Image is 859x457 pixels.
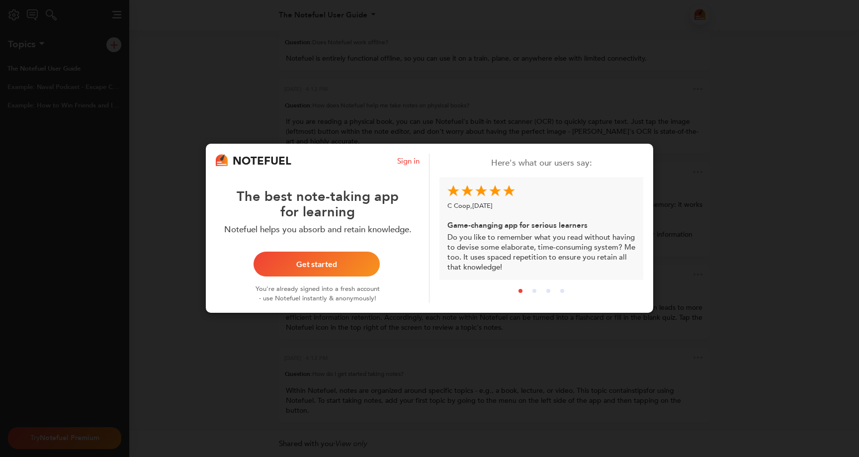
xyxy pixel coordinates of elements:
[216,169,420,220] div: The best note-taking app for learning
[216,220,420,236] div: Notefuel helps you absorb and retain knowledge.
[216,154,228,167] img: logo.png
[439,157,643,169] div: Here's what our users say:
[439,177,643,280] div: Do you like to remember what you read without having to devise some elaborate, time-consuming sys...
[265,261,368,269] div: Get started
[233,154,291,169] div: NOTEFUEL
[397,156,420,166] a: Sign in
[461,185,473,197] img: star.png
[503,185,515,197] img: star.png
[489,185,501,197] img: star.png
[254,252,380,277] button: Get started
[255,277,381,303] div: You're already signed into a fresh account - use Notefuel instantly & anonymously!
[475,185,487,197] img: star.png
[447,185,459,197] img: star.png
[447,218,635,232] div: Game-changing app for serious learners
[447,199,635,218] div: C Coop , [DATE]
